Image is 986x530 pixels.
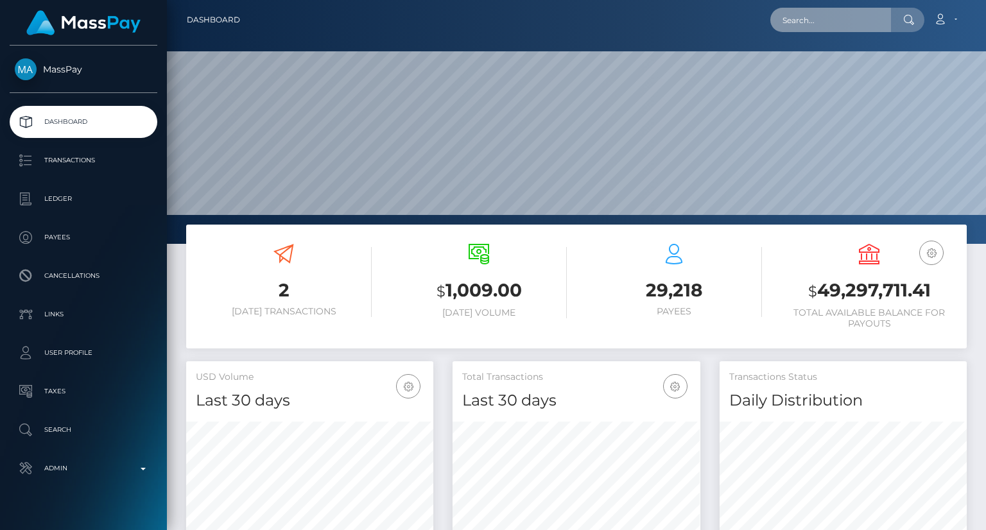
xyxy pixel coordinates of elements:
p: User Profile [15,343,152,363]
span: MassPay [10,64,157,75]
h3: 2 [196,278,372,303]
h3: 49,297,711.41 [781,278,957,304]
p: Taxes [15,382,152,401]
h4: Daily Distribution [729,389,957,412]
h4: Last 30 days [196,389,424,412]
small: $ [808,282,817,300]
p: Search [15,420,152,440]
a: Links [10,298,157,330]
h6: [DATE] Volume [391,307,567,318]
a: Search [10,414,157,446]
a: Cancellations [10,260,157,292]
p: Ledger [15,189,152,209]
p: Transactions [15,151,152,170]
h6: Total Available Balance for Payouts [781,307,957,329]
h5: Total Transactions [462,371,690,384]
a: Dashboard [10,106,157,138]
img: MassPay Logo [26,10,141,35]
p: Admin [15,459,152,478]
p: Cancellations [15,266,152,286]
h6: [DATE] Transactions [196,306,372,317]
input: Search... [770,8,891,32]
h5: USD Volume [196,371,424,384]
a: Transactions [10,144,157,176]
a: Admin [10,452,157,484]
a: Dashboard [187,6,240,33]
small: $ [437,282,445,300]
a: User Profile [10,337,157,369]
a: Payees [10,221,157,253]
h5: Transactions Status [729,371,957,384]
h3: 29,218 [586,278,762,303]
a: Ledger [10,183,157,215]
p: Dashboard [15,112,152,132]
p: Payees [15,228,152,247]
img: MassPay [15,58,37,80]
a: Taxes [10,375,157,407]
h4: Last 30 days [462,389,690,412]
p: Links [15,305,152,324]
h3: 1,009.00 [391,278,567,304]
h6: Payees [586,306,762,317]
